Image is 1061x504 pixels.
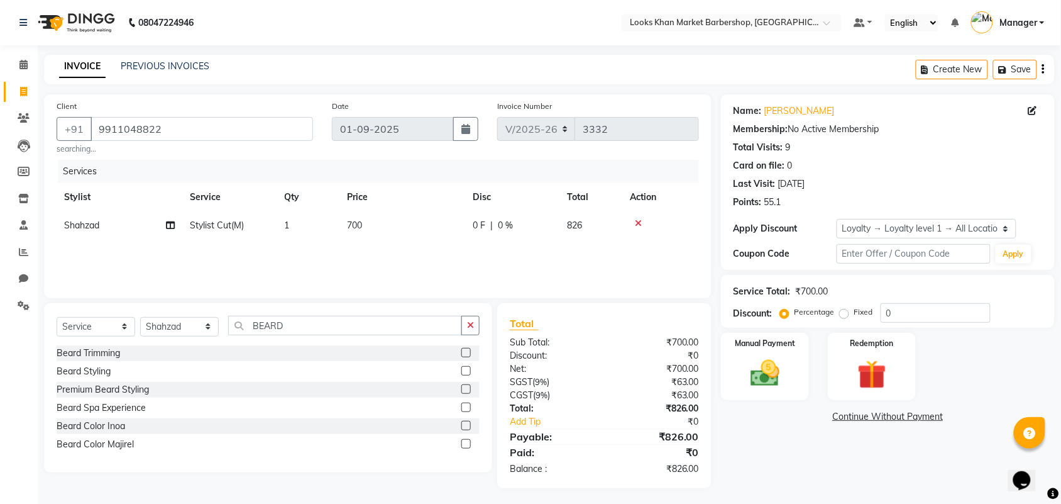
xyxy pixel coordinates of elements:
div: Beard Spa Experience [57,401,146,415]
th: Qty [277,183,339,211]
div: Premium Beard Styling [57,383,149,396]
button: Create New [916,60,988,79]
span: 700 [347,220,362,231]
div: Beard Color Inoa [57,420,125,433]
span: CGST [510,389,533,401]
div: ₹826.00 [604,462,708,476]
small: searching... [57,143,313,155]
span: Total [510,317,539,330]
div: ₹0 [622,415,708,428]
label: Client [57,101,77,112]
div: Balance : [500,462,605,476]
div: 9 [786,141,791,154]
th: Disc [465,183,559,211]
span: 9% [535,377,547,387]
img: logo [32,5,118,40]
a: PREVIOUS INVOICES [121,60,209,72]
th: Stylist [57,183,182,211]
div: Sub Total: [500,336,605,349]
div: ₹826.00 [604,402,708,415]
a: [PERSON_NAME] [764,104,835,118]
span: 1 [284,220,289,231]
div: Beard Trimming [57,347,120,360]
div: ₹700.00 [604,336,708,349]
label: Date [332,101,349,112]
label: Fixed [854,306,873,318]
div: Points: [734,196,762,209]
span: Shahzad [64,220,99,231]
div: Name: [734,104,762,118]
div: Apply Discount [734,222,837,235]
button: +91 [57,117,92,141]
span: 0 F [473,219,485,232]
div: 0 [788,159,793,172]
div: ₹63.00 [604,376,708,389]
a: Continue Without Payment [723,410,1052,423]
label: Percentage [794,306,835,318]
img: _gift.svg [849,357,896,393]
img: _cash.svg [742,357,789,390]
label: Redemption [850,338,894,349]
input: Search or Scan [228,316,462,335]
button: Save [993,60,1037,79]
img: Manager [971,11,993,33]
th: Service [182,183,277,211]
div: ₹0 [604,349,708,362]
div: 55.1 [764,196,781,209]
div: ₹826.00 [604,429,708,444]
span: SGST [510,376,532,388]
span: | [490,219,493,232]
div: Card on file: [734,159,785,172]
div: Coupon Code [734,247,837,260]
div: Service Total: [734,285,791,298]
div: ₹700.00 [604,362,708,376]
div: No Active Membership [734,123,1042,136]
div: Net: [500,362,605,376]
div: [DATE] [778,177,805,191]
div: Beard Styling [57,365,111,378]
th: Price [339,183,465,211]
span: 9% [536,390,547,400]
input: Search by Name/Mobile/Email/Code [91,117,313,141]
th: Action [622,183,699,211]
button: Apply [996,245,1031,264]
div: Total: [500,402,605,415]
span: Manager [999,16,1037,30]
div: Services [58,160,708,183]
div: Payable: [500,429,605,444]
div: Membership: [734,123,788,136]
div: Discount: [500,349,605,362]
div: Beard Color Majirel [57,438,134,451]
div: ₹63.00 [604,389,708,402]
div: ( ) [500,376,605,389]
span: Stylist Cut(M) [190,220,244,231]
div: ( ) [500,389,605,402]
a: Add Tip [500,415,622,428]
span: 0 % [498,219,513,232]
div: ₹700.00 [796,285,828,298]
th: Total [559,183,622,211]
label: Manual Payment [735,338,795,349]
div: Paid: [500,445,605,460]
b: 08047224946 [138,5,194,40]
label: Invoice Number [497,101,552,112]
div: ₹0 [604,445,708,460]
iframe: chat widget [1008,454,1048,491]
span: 826 [567,220,582,231]
input: Enter Offer / Coupon Code [837,244,991,264]
div: Discount: [734,307,772,320]
div: Total Visits: [734,141,783,154]
a: INVOICE [59,55,106,78]
div: Last Visit: [734,177,776,191]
